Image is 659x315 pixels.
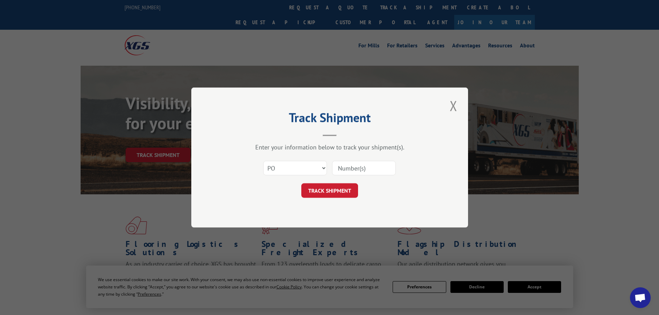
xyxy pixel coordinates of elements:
a: Open chat [630,287,651,308]
div: Enter your information below to track your shipment(s). [226,143,433,151]
button: TRACK SHIPMENT [301,183,358,198]
button: Close modal [448,96,459,115]
h2: Track Shipment [226,113,433,126]
input: Number(s) [332,161,396,175]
